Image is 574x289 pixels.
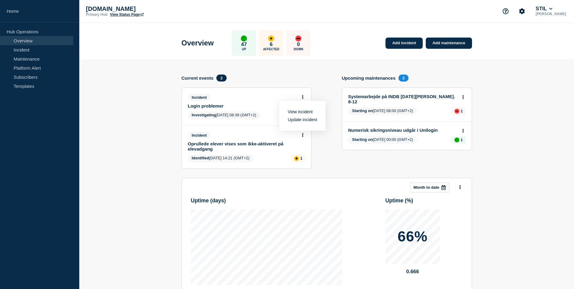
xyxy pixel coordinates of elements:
[398,229,428,244] p: 66%
[188,94,211,101] span: Incident
[461,138,463,142] p: 1
[348,107,417,115] span: [DATE] 08:00 (GMT+2)
[241,35,247,42] div: up
[385,198,463,204] h3: Uptime ( % )
[270,42,273,48] p: 6
[454,109,459,114] div: down
[216,75,226,81] span: 2
[348,128,458,133] a: Numerisk sikringsniveau udgår i Unilogin
[294,156,299,161] div: affected
[182,39,214,47] h1: Overview
[410,183,449,192] button: Month to date
[241,42,247,48] p: 47
[348,136,417,144] span: [DATE] 00:00 (GMT+2)
[454,138,459,142] div: up
[352,137,373,142] span: Starting on
[294,48,303,51] p: Down
[86,12,107,17] p: Primary Hub
[188,141,297,151] a: Oprullede elever vises som ikke-aktiveret på elevadgang
[268,35,274,42] div: affected
[342,75,396,81] h4: Upcoming maintenances
[352,108,373,113] span: Starting on
[86,5,207,12] p: [DOMAIN_NAME]
[191,198,342,204] h3: Uptime ( days )
[188,103,297,108] a: Login problemer
[399,75,408,81] span: 2
[182,75,214,81] h4: Current events
[288,109,313,114] a: View incident
[263,48,279,51] p: Affected
[300,156,302,161] p: 1
[297,42,300,48] p: 0
[188,154,254,162] span: [DATE] 14:21 (GMT+2)
[295,35,301,42] div: down
[188,111,260,119] span: [DATE] 08:39 (GMT+2)
[534,12,567,16] p: [PERSON_NAME]
[110,12,143,17] a: View Status Page
[192,156,209,160] span: Identified
[348,94,458,104] a: Systemarbejde på INDB [DATE][PERSON_NAME]. 8-12
[385,269,440,275] p: 0.666
[242,48,246,51] p: Up
[188,132,211,139] span: Incident
[288,117,317,122] a: Update incident
[426,38,472,49] a: Add maintenance
[414,185,439,190] p: Month to date
[192,113,216,117] span: Investigating
[461,109,463,113] p: 1
[385,38,423,49] a: Add incident
[516,5,528,18] button: Account settings
[534,6,553,12] button: STIL
[499,5,512,18] button: Support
